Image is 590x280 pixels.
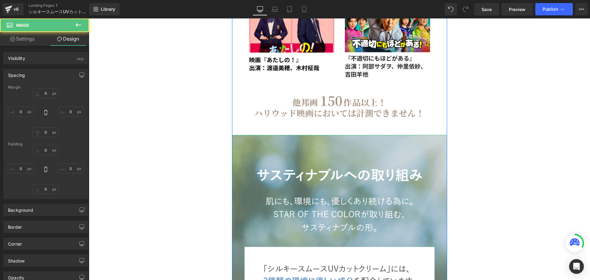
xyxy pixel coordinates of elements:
[33,88,59,98] input: 0
[535,3,573,15] button: Publish
[253,3,267,15] a: Desktop
[282,3,297,15] a: Tablet
[575,3,588,15] button: More
[89,3,120,15] a: New Library
[101,6,115,12] span: Library
[8,204,33,213] div: Background
[8,52,25,61] div: Visibility
[8,107,34,117] input: 0
[8,85,84,89] div: Margin
[8,142,84,146] div: Padding
[33,127,59,137] input: 0
[543,7,558,12] span: Publish
[509,6,525,13] span: Preview
[2,3,24,15] a: v6
[8,255,25,263] div: Shadow
[58,107,84,117] input: 0
[569,259,584,274] div: Open Intercom Messenger
[502,3,533,15] a: Preview
[77,52,84,62] div: (All)
[8,221,22,230] div: Border
[12,5,20,13] div: v6
[16,23,29,28] span: Image
[8,69,25,78] div: Spacing
[29,3,99,8] a: Landing Pages
[8,238,22,246] div: Corner
[46,32,90,46] a: Design
[58,164,84,174] input: 0
[459,3,472,15] button: Redo
[29,9,88,14] span: シルキースムースUVカットクリーム
[267,3,282,15] a: Laptop
[445,3,457,15] button: Undo
[33,145,59,155] input: 0
[297,3,312,15] a: Mobile
[8,164,34,174] input: 0
[482,6,492,13] span: Save
[33,184,59,194] input: 0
